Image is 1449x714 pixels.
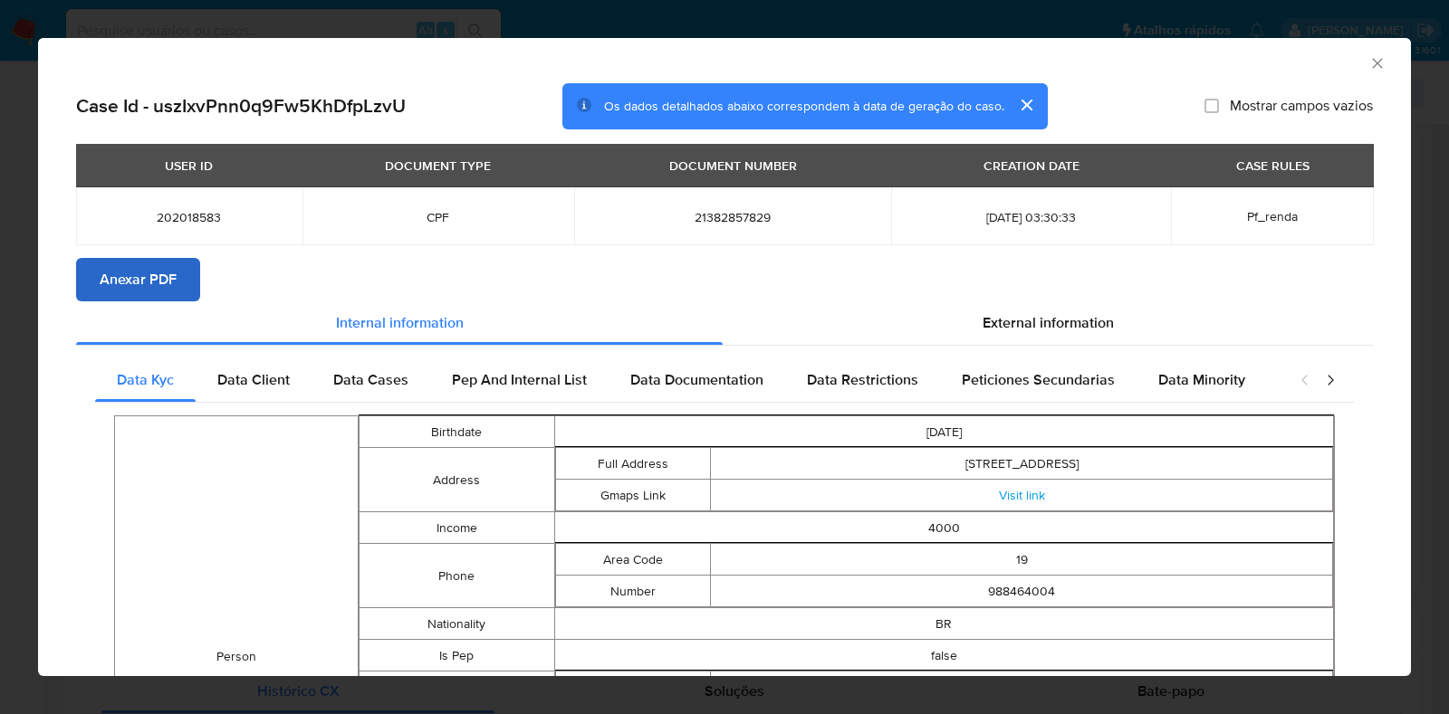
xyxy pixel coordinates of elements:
[554,608,1334,640] td: BR
[76,258,200,301] button: Anexar PDF
[1158,369,1245,390] span: Data Minority
[962,369,1115,390] span: Peticiones Secundarias
[154,150,224,181] div: USER ID
[596,209,869,225] span: 21382857829
[360,640,554,671] td: Is Pep
[360,608,554,640] td: Nationality
[711,544,1333,576] td: 19
[333,369,408,390] span: Data Cases
[336,312,464,333] span: Internal information
[555,544,711,576] td: Area Code
[554,512,1334,544] td: 4000
[658,150,808,181] div: DOCUMENT NUMBER
[555,480,711,511] td: Gmaps Link
[1230,97,1373,115] span: Mostrar campos vazios
[913,209,1149,225] span: [DATE] 03:30:33
[1004,83,1048,127] button: cerrar
[76,94,406,118] h2: Case Id - uszIxvPnn0q9Fw5KhDfpLzvU
[76,301,1373,345] div: Detailed info
[324,209,552,225] span: CPF
[98,209,281,225] span: 202018583
[973,150,1090,181] div: CREATION DATE
[217,369,290,390] span: Data Client
[711,671,1333,703] td: CPF
[360,416,554,448] td: Birthdate
[983,312,1114,333] span: External information
[360,512,554,544] td: Income
[100,260,177,300] span: Anexar PDF
[555,671,711,703] td: Type
[711,576,1333,607] td: 988464004
[554,640,1334,671] td: false
[360,448,554,512] td: Address
[807,369,918,390] span: Data Restrictions
[1368,54,1385,71] button: Fechar a janela
[555,448,711,480] td: Full Address
[95,358,1281,402] div: Detailed internal info
[1247,207,1298,225] span: Pf_renda
[711,448,1333,480] td: [STREET_ADDRESS]
[117,369,174,390] span: Data Kyc
[999,486,1045,504] a: Visit link
[630,369,763,390] span: Data Documentation
[554,416,1334,448] td: [DATE]
[360,544,554,608] td: Phone
[604,97,1004,115] span: Os dados detalhados abaixo correspondem à data de geração do caso.
[452,369,587,390] span: Pep And Internal List
[1225,150,1320,181] div: CASE RULES
[374,150,502,181] div: DOCUMENT TYPE
[1204,99,1219,113] input: Mostrar campos vazios
[38,38,1411,676] div: closure-recommendation-modal
[555,576,711,607] td: Number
